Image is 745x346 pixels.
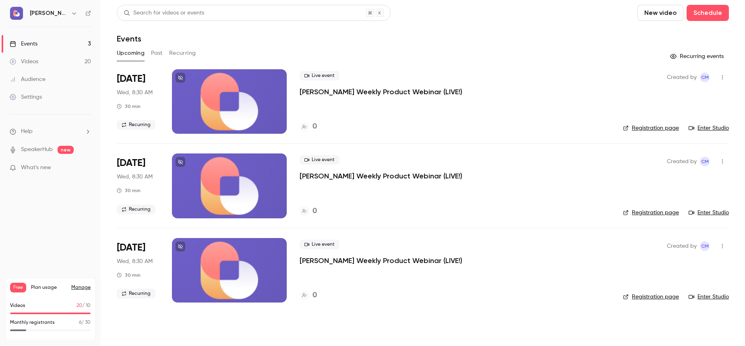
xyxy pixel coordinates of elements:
span: Created by [667,241,697,251]
div: 30 min [117,103,141,110]
li: help-dropdown-opener [10,127,91,136]
span: Help [21,127,33,136]
a: SpeakerHub [21,145,53,154]
a: [PERSON_NAME] Weekly Product Webinar (LIVE!) [300,87,462,97]
button: Past [151,47,163,60]
a: 0 [300,206,317,217]
span: What's new [21,164,51,172]
span: Live event [300,240,339,249]
h4: 0 [312,290,317,301]
a: [PERSON_NAME] Weekly Product Webinar (LIVE!) [300,171,462,181]
div: Oct 1 Wed, 11:30 AM (America/New York) [117,238,159,302]
a: 0 [300,290,317,301]
span: 6 [79,320,81,325]
span: Colby Morgan [700,157,710,166]
div: Settings [10,93,42,101]
span: Recurring [117,205,155,214]
img: Bardeen [10,7,23,20]
div: Sep 24 Wed, 11:30 AM (America/New York) [117,153,159,218]
span: Recurring [117,120,155,130]
span: Created by [667,73,697,82]
a: Registration page [623,293,679,301]
h6: [PERSON_NAME] [30,9,68,17]
span: CM [701,157,709,166]
span: Plan usage [31,284,66,291]
span: Recurring [117,289,155,298]
span: [DATE] [117,241,145,254]
span: Colby Morgan [700,73,710,82]
iframe: Noticeable Trigger [81,164,91,172]
span: Wed, 8:30 AM [117,173,153,181]
a: 0 [300,121,317,132]
div: Events [10,40,37,48]
div: Search for videos or events [124,9,204,17]
span: [DATE] [117,73,145,85]
span: 20 [77,303,82,308]
div: 30 min [117,272,141,278]
a: Enter Studio [689,293,729,301]
div: Sep 17 Wed, 11:30 AM (America/New York) [117,69,159,134]
button: Schedule [687,5,729,21]
span: Free [10,283,26,292]
a: Enter Studio [689,124,729,132]
p: / 30 [79,319,91,326]
a: Enter Studio [689,209,729,217]
span: Created by [667,157,697,166]
button: Recurring [169,47,196,60]
h1: Events [117,34,141,44]
span: [DATE] [117,157,145,170]
span: new [58,146,74,154]
span: CM [701,73,709,82]
h4: 0 [312,121,317,132]
span: Wed, 8:30 AM [117,257,153,265]
a: [PERSON_NAME] Weekly Product Webinar (LIVE!) [300,256,462,265]
button: New video [637,5,683,21]
h4: 0 [312,206,317,217]
a: Manage [71,284,91,291]
button: Recurring events [666,50,729,63]
div: Videos [10,58,38,66]
a: Registration page [623,209,679,217]
div: 30 min [117,187,141,194]
span: Colby Morgan [700,241,710,251]
span: Live event [300,155,339,165]
a: Registration page [623,124,679,132]
span: CM [701,241,709,251]
span: Wed, 8:30 AM [117,89,153,97]
p: / 10 [77,302,91,309]
p: Monthly registrants [10,319,55,326]
div: Audience [10,75,46,83]
span: Live event [300,71,339,81]
p: Videos [10,302,25,309]
button: Upcoming [117,47,145,60]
